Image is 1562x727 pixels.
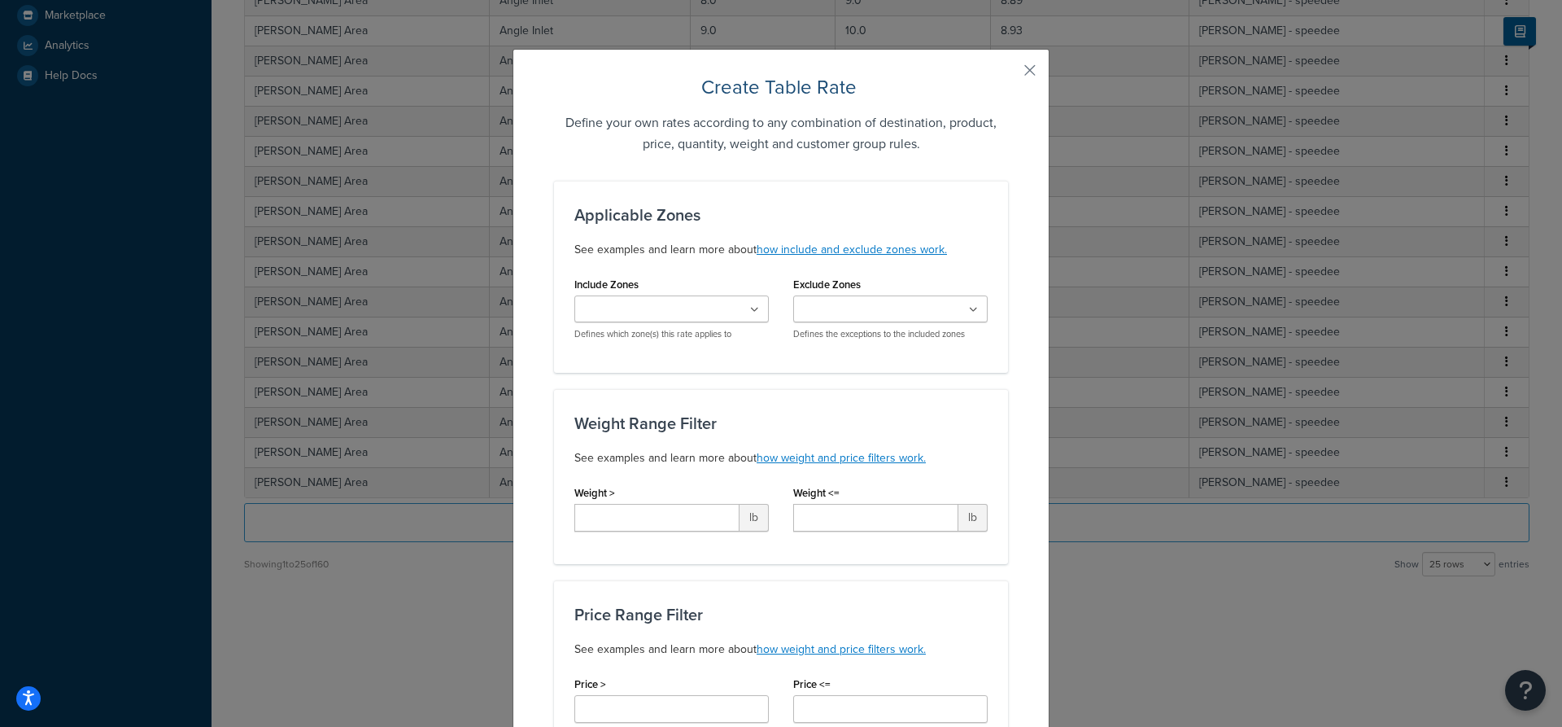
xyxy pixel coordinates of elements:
h3: Applicable Zones [574,206,988,224]
h2: Create Table Rate [554,74,1008,100]
p: See examples and learn more about [574,449,988,468]
a: how weight and price filters work. [757,449,926,466]
span: lb [958,504,988,532]
p: Defines which zone(s) this rate applies to [574,328,769,340]
label: Exclude Zones [793,278,861,291]
h3: Price Range Filter [574,606,988,624]
label: Price <= [793,678,831,690]
p: See examples and learn more about [574,640,988,659]
p: Defines the exceptions to the included zones [793,328,988,340]
h5: Define your own rates according to any combination of destination, product, price, quantity, weig... [554,112,1008,155]
a: how include and exclude zones work. [757,241,947,258]
span: lb [740,504,769,532]
label: Weight > [574,487,615,499]
label: Weight <= [793,487,840,499]
label: Include Zones [574,278,639,291]
a: how weight and price filters work. [757,641,926,658]
p: See examples and learn more about [574,240,988,260]
h3: Weight Range Filter [574,414,988,432]
label: Price > [574,678,606,690]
